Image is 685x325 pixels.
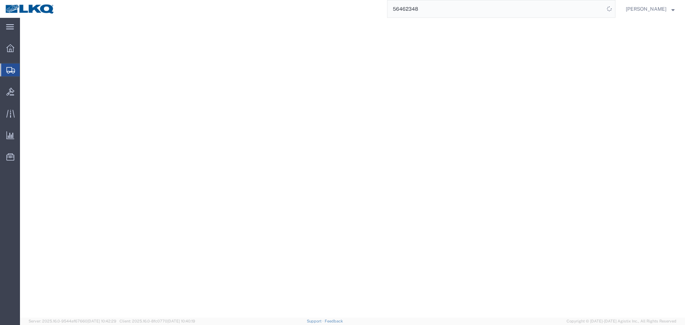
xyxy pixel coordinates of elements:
span: [DATE] 10:42:29 [87,319,116,323]
span: Copyright © [DATE]-[DATE] Agistix Inc., All Rights Reserved [567,318,676,324]
a: Feedback [325,319,343,323]
span: Server: 2025.16.0-9544af67660 [29,319,116,323]
span: Client: 2025.16.0-8fc0770 [120,319,195,323]
span: Rajasheker Reddy [626,5,666,13]
button: [PERSON_NAME] [625,5,675,13]
span: [DATE] 10:40:19 [167,319,195,323]
input: Search for shipment number, reference number [387,0,604,17]
img: logo [5,4,55,14]
a: Support [307,319,325,323]
iframe: FS Legacy Container [20,18,685,318]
